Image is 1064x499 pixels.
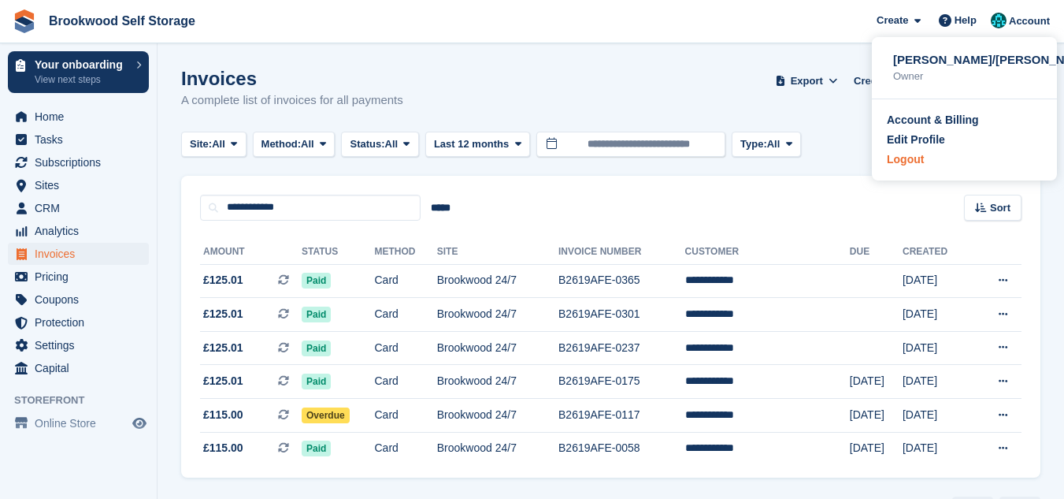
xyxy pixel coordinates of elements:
[8,197,149,219] a: menu
[203,272,243,289] span: £125.01
[887,132,945,148] div: Edit Profile
[685,240,850,265] th: Customer
[893,51,1042,65] div: [PERSON_NAME]/[PERSON_NAME]/[PERSON_NAME]
[850,432,903,465] td: [DATE]
[558,331,685,365] td: B2619AFE-0237
[13,9,36,33] img: stora-icon-8386f47178a22dfd0bd8f6a31ec36ba5ce8667c1dd55bd0f319d3a0aa187defe.svg
[772,68,841,94] button: Export
[558,399,685,433] td: B2619AFE-0117
[14,393,157,408] span: Storefront
[991,13,1007,28] img: Holly/Tom/Duncan
[437,432,558,465] td: Brookwood 24/7
[130,414,149,433] a: Preview store
[887,151,1042,168] a: Logout
[903,331,971,365] td: [DATE]
[850,365,903,399] td: [DATE]
[35,412,129,434] span: Online Store
[203,306,243,322] span: £125.01
[200,240,302,265] th: Amount
[903,240,971,265] th: Created
[35,59,128,70] p: Your onboarding
[35,334,129,356] span: Settings
[791,73,823,89] span: Export
[437,240,558,265] th: Site
[35,128,129,151] span: Tasks
[35,220,129,242] span: Analytics
[181,132,247,158] button: Site: All
[341,132,418,158] button: Status: All
[203,340,243,356] span: £125.01
[847,68,921,94] a: Credit Notes
[302,441,331,456] span: Paid
[437,365,558,399] td: Brookwood 24/7
[425,132,530,158] button: Last 12 months
[887,112,979,128] div: Account & Billing
[8,51,149,93] a: Your onboarding View next steps
[558,240,685,265] th: Invoice Number
[181,91,403,110] p: A complete list of invoices for all payments
[385,136,399,152] span: All
[375,365,437,399] td: Card
[261,136,302,152] span: Method:
[8,151,149,173] a: menu
[1009,13,1050,29] span: Account
[203,407,243,423] span: £115.00
[35,106,129,128] span: Home
[877,13,908,28] span: Create
[850,399,903,433] td: [DATE]
[302,408,350,423] span: Overdue
[203,440,243,456] span: £115.00
[43,8,202,34] a: Brookwood Self Storage
[903,432,971,465] td: [DATE]
[887,112,1042,128] a: Account & Billing
[35,151,129,173] span: Subscriptions
[903,264,971,298] td: [DATE]
[302,374,331,389] span: Paid
[35,73,128,87] p: View next steps
[8,174,149,196] a: menu
[850,240,903,265] th: Due
[893,69,1042,84] div: Owner
[558,264,685,298] td: B2619AFE-0365
[8,412,149,434] a: menu
[203,373,243,389] span: £125.01
[903,399,971,433] td: [DATE]
[35,289,129,311] span: Coupons
[8,106,149,128] a: menu
[190,136,212,152] span: Site:
[301,136,314,152] span: All
[375,399,437,433] td: Card
[35,243,129,265] span: Invoices
[375,298,437,332] td: Card
[558,365,685,399] td: B2619AFE-0175
[990,200,1010,216] span: Sort
[35,357,129,379] span: Capital
[903,298,971,332] td: [DATE]
[732,132,801,158] button: Type: All
[887,151,924,168] div: Logout
[35,174,129,196] span: Sites
[253,132,336,158] button: Method: All
[8,220,149,242] a: menu
[8,266,149,288] a: menu
[375,240,437,265] th: Method
[767,136,780,152] span: All
[740,136,767,152] span: Type:
[35,311,129,333] span: Protection
[375,432,437,465] td: Card
[302,240,375,265] th: Status
[181,68,403,89] h1: Invoices
[437,399,558,433] td: Brookwood 24/7
[903,365,971,399] td: [DATE]
[8,243,149,265] a: menu
[8,311,149,333] a: menu
[887,132,1042,148] a: Edit Profile
[8,128,149,151] a: menu
[302,341,331,356] span: Paid
[8,289,149,311] a: menu
[302,307,331,322] span: Paid
[375,331,437,365] td: Card
[437,331,558,365] td: Brookwood 24/7
[955,13,977,28] span: Help
[375,264,437,298] td: Card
